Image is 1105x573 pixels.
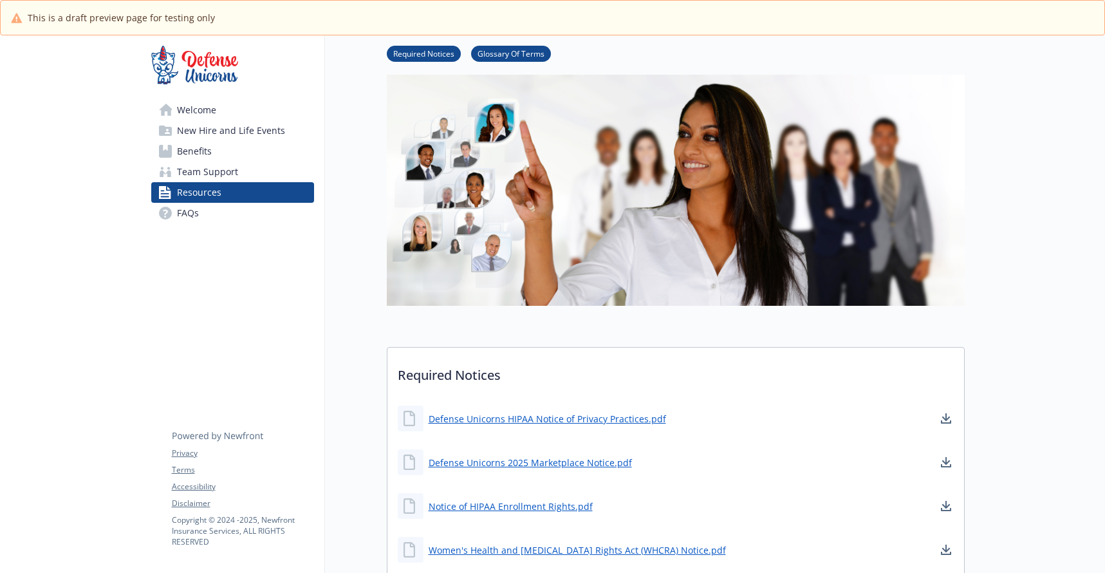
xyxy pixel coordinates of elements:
[387,348,964,395] p: Required Notices
[151,162,314,182] a: Team Support
[177,141,212,162] span: Benefits
[28,11,215,24] span: This is a draft preview page for testing only
[471,47,551,59] a: Glossary Of Terms
[429,412,666,426] a: Defense Unicorns HIPAA Notice of Privacy Practices.pdf
[172,481,313,493] a: Accessibility
[151,141,314,162] a: Benefits
[938,542,954,558] a: download document
[177,120,285,141] span: New Hire and Life Events
[172,514,313,547] p: Copyright © 2024 - 2025 , Newfront Insurance Services, ALL RIGHTS RESERVED
[172,498,313,509] a: Disclaimer
[938,498,954,514] a: download document
[177,182,221,203] span: Resources
[151,182,314,203] a: Resources
[172,464,313,476] a: Terms
[151,120,314,141] a: New Hire and Life Events
[172,447,313,459] a: Privacy
[151,100,314,120] a: Welcome
[429,543,726,557] a: Women's Health and [MEDICAL_DATA] Rights Act (WHCRA) Notice.pdf
[387,47,461,59] a: Required Notices
[177,100,216,120] span: Welcome
[177,203,199,223] span: FAQs
[177,162,238,182] span: Team Support
[151,203,314,223] a: FAQs
[938,411,954,426] a: download document
[429,500,593,513] a: Notice of HIPAA Enrollment Rights.pdf
[938,455,954,470] a: download document
[429,456,632,469] a: Defense Unicorns 2025 Marketplace Notice.pdf
[387,75,965,306] img: resources page banner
